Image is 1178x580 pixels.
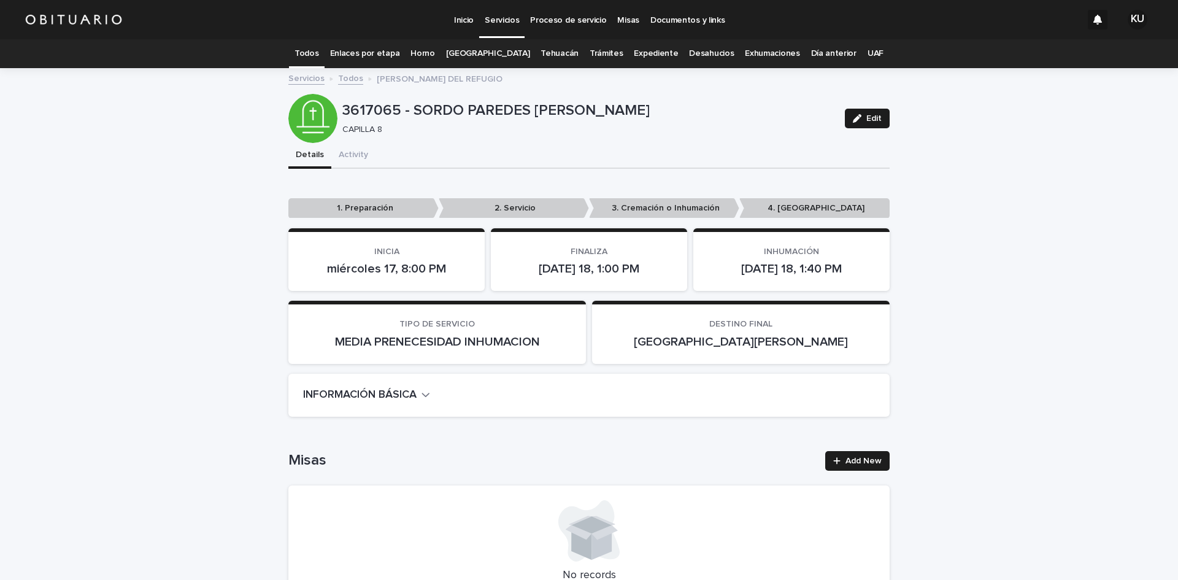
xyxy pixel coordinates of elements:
a: UAF [868,39,883,68]
p: 4. [GEOGRAPHIC_DATA] [739,198,890,218]
img: HUM7g2VNRLqGMmR9WVqf [25,7,123,32]
button: Edit [845,109,890,128]
span: Add New [845,457,882,465]
p: [PERSON_NAME] DEL REFUGIO [377,71,502,85]
p: [DATE] 18, 1:40 PM [708,261,875,276]
p: 3. Cremación o Inhumación [589,198,739,218]
a: Enlaces por etapa [330,39,400,68]
span: FINALIZA [571,247,607,256]
a: Todos [338,71,363,85]
a: Servicios [288,71,325,85]
a: Horno [410,39,434,68]
a: [GEOGRAPHIC_DATA] [446,39,530,68]
a: Desahucios [689,39,734,68]
p: MEDIA PRENECESIDAD INHUMACION [303,334,571,349]
a: Trámites [590,39,623,68]
p: 1. Preparación [288,198,439,218]
p: CAPILLA 8 [342,125,830,135]
a: Todos [294,39,318,68]
a: Expediente [634,39,678,68]
a: Tehuacán [541,39,579,68]
span: TIPO DE SERVICIO [399,320,475,328]
a: Exhumaciones [745,39,799,68]
p: 2. Servicio [439,198,589,218]
span: INHUMACIÓN [764,247,819,256]
span: Edit [866,114,882,123]
p: 3617065 - SORDO PAREDES [PERSON_NAME] [342,102,835,120]
h1: Misas [288,452,818,470]
span: DESTINO FINAL [709,320,772,328]
button: Details [288,143,331,169]
p: [DATE] 18, 1:00 PM [506,261,672,276]
button: INFORMACIÓN BÁSICA [303,389,430,402]
p: miércoles 17, 8:00 PM [303,261,470,276]
div: KU [1128,10,1147,29]
button: Activity [331,143,375,169]
p: [GEOGRAPHIC_DATA][PERSON_NAME] [607,334,875,349]
a: Add New [825,451,890,471]
a: Día anterior [811,39,857,68]
span: INICIA [374,247,399,256]
h2: INFORMACIÓN BÁSICA [303,389,417,402]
